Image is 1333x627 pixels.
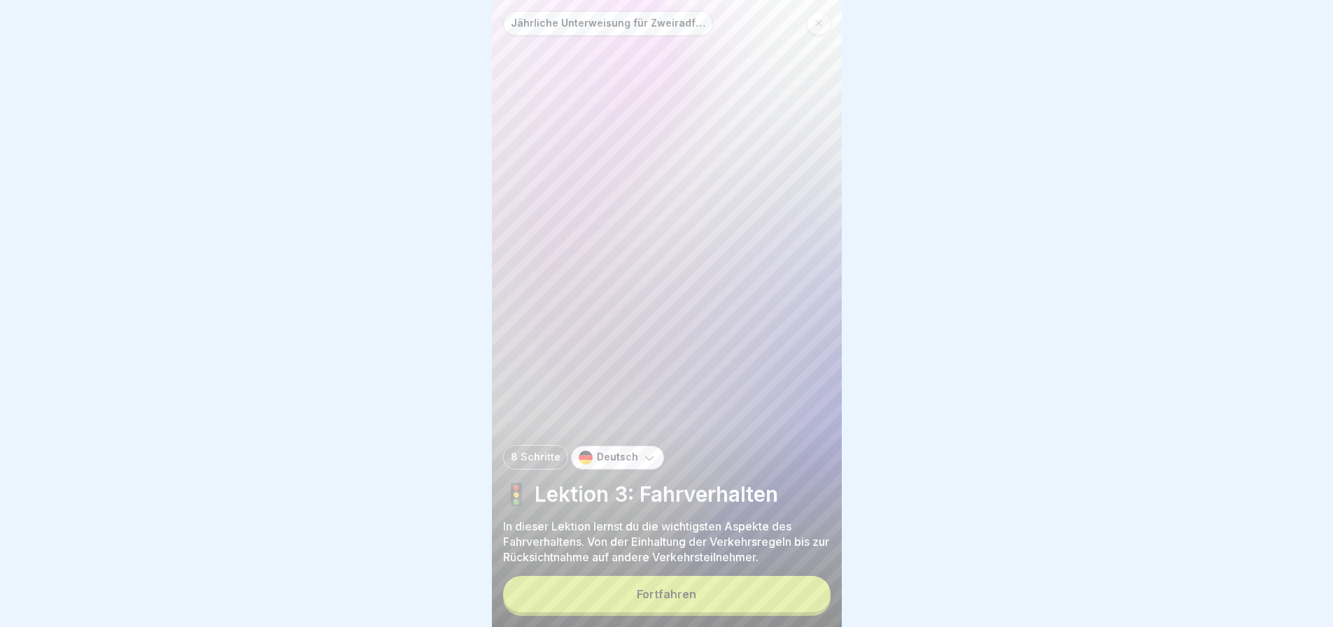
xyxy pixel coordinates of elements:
p: 8 Schritte [511,451,560,463]
button: Fortfahren [503,576,831,612]
p: Jährliche Unterweisung für Zweiradfahrer [511,17,705,29]
div: Fortfahren [637,588,696,600]
p: 🚦 Lektion 3: Fahrverhalten [503,481,831,507]
img: de.svg [579,451,593,465]
p: Deutsch [597,451,638,463]
p: In dieser Lektion lernst du die wichtigsten Aspekte des Fahrverhaltens. Von der Einhaltung der Ve... [503,519,831,565]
